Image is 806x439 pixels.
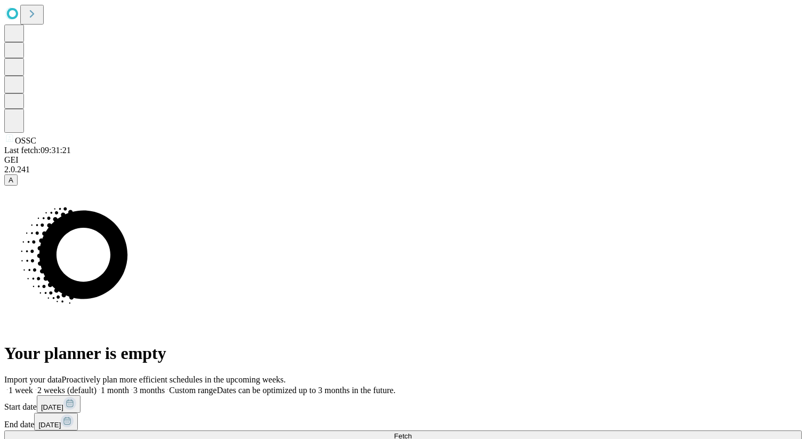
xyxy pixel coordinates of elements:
span: 3 months [133,386,165,395]
h1: Your planner is empty [4,344,802,363]
span: 1 month [101,386,129,395]
span: OSSC [15,136,36,145]
span: Dates can be optimized up to 3 months in the future. [217,386,396,395]
div: End date [4,413,802,430]
span: Last fetch: 09:31:21 [4,146,71,155]
button: [DATE] [37,395,80,413]
span: [DATE] [41,403,63,411]
div: Start date [4,395,802,413]
span: Import your data [4,375,62,384]
span: Proactively plan more efficient schedules in the upcoming weeks. [62,375,286,384]
div: GEI [4,155,802,165]
span: 1 week [9,386,33,395]
span: Custom range [169,386,216,395]
span: [DATE] [38,421,61,429]
span: A [9,176,13,184]
button: A [4,174,18,186]
div: 2.0.241 [4,165,802,174]
span: 2 weeks (default) [37,386,96,395]
button: [DATE] [34,413,78,430]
